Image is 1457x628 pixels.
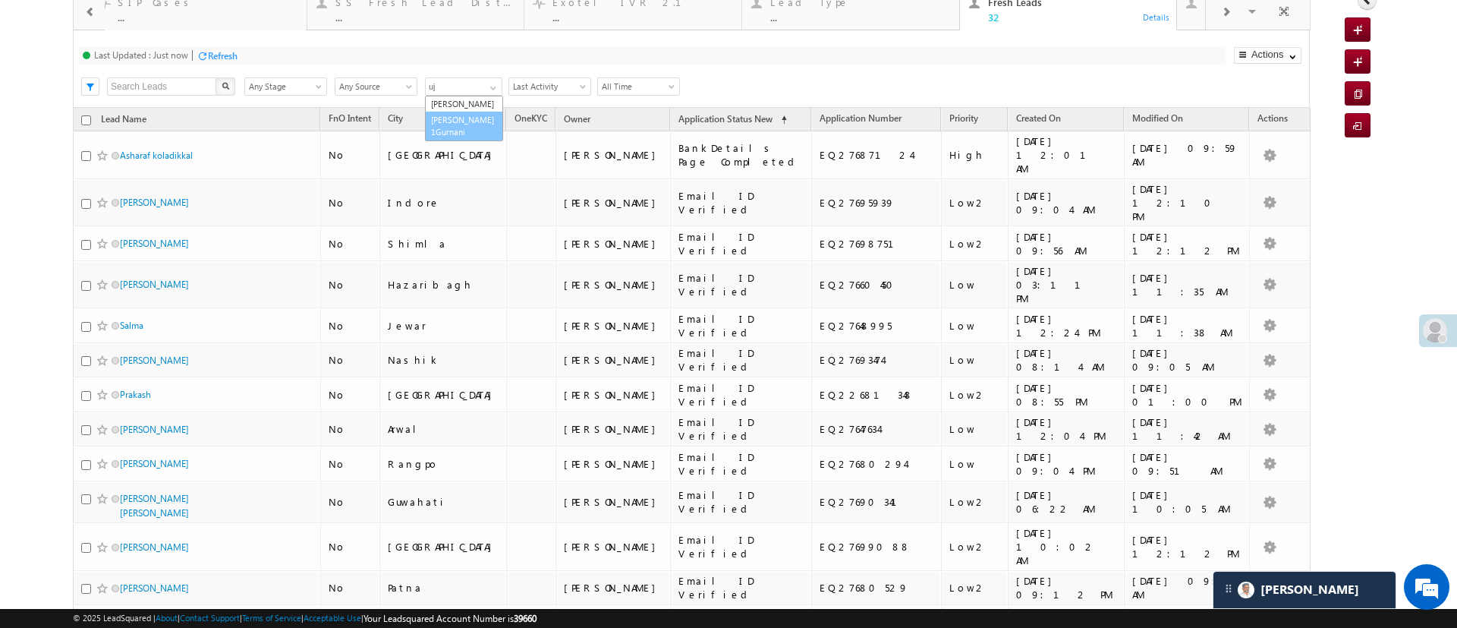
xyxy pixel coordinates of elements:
div: ... [552,11,732,23]
span: Your Leadsquared Account Number is [363,613,537,624]
span: Modified On [1132,112,1183,124]
a: Contact Support [180,613,240,623]
div: No [329,237,373,251]
div: Guwahati [388,495,499,509]
div: EQ27693474 [820,353,934,367]
div: Low2 [949,495,1001,509]
div: [GEOGRAPHIC_DATA] [388,388,499,402]
div: Last Updated : Just now [94,49,188,61]
span: Priority [949,112,978,124]
div: ... [770,11,950,23]
div: [DATE] 09:59 AM [1132,141,1242,169]
div: Low2 [949,581,1001,595]
div: No [329,388,373,402]
div: [PERSON_NAME] [564,495,663,509]
img: carter-drag [1223,582,1235,595]
div: [DATE] 12:24 PM [1016,312,1118,339]
input: Type to Search [425,77,502,96]
em: Start Chat [206,468,275,488]
a: [PERSON_NAME] 1Gurnani [425,112,503,141]
div: [DATE] 03:11 PM [1016,264,1118,305]
div: [DATE] 11:42 AM [1132,415,1242,443]
div: Email ID Verified [678,574,805,601]
div: [DATE] 08:55 PM [1016,381,1118,409]
span: Any Stage [245,80,322,93]
div: EQ22681348 [820,388,934,402]
div: [PERSON_NAME] [564,196,663,210]
div: No [329,457,373,471]
span: City [388,112,403,124]
a: Acceptable Use [304,613,361,623]
a: [PERSON_NAME] [PERSON_NAME] [120,493,189,519]
span: 39660 [514,613,537,624]
div: Nashik [388,353,499,367]
a: Application Status New (sorted ascending) [671,110,795,130]
span: Carter [1260,582,1359,597]
div: No [329,319,373,333]
div: EQ27660450 [820,278,934,292]
div: EQ27687124 [820,148,934,162]
div: Low2 [949,237,1001,251]
a: [PERSON_NAME] [120,541,189,553]
div: Hazaribagh [388,278,499,292]
div: Rangpo [388,457,499,471]
div: Chat with us now [79,80,255,99]
div: [DATE] 09:51 AM [1132,450,1242,478]
div: [PERSON_NAME] [564,581,663,595]
a: Terms of Service [242,613,301,623]
a: All Time [597,77,680,96]
span: All Time [598,80,675,93]
div: 32 [988,11,1168,23]
div: Email ID Verified [678,346,805,374]
div: [DATE] 09:04 AM [1016,189,1118,216]
a: Modified On [1125,110,1191,130]
div: [PERSON_NAME] [564,422,663,436]
div: EQ27699088 [820,540,934,554]
div: [DATE] 09:56 AM [1016,230,1118,257]
span: Actions [1250,110,1295,130]
div: [GEOGRAPHIC_DATA] [388,148,499,162]
div: [DATE] 12:10 PM [1132,182,1242,223]
a: [PERSON_NAME] [120,424,189,435]
a: [PERSON_NAME] [426,96,502,112]
div: No [329,278,373,292]
div: [DATE] 08:14 AM [1016,346,1118,374]
a: Application Number [812,110,909,130]
div: EQ27680529 [820,581,934,595]
div: No [329,353,373,367]
img: Search [222,82,229,90]
div: Low2 [949,540,1001,554]
div: [DATE] 11:38 AM [1132,312,1242,339]
div: [PERSON_NAME] [564,237,663,251]
div: EQ27695939 [820,196,934,210]
div: EQ27647634 [820,422,934,436]
div: [DATE] 10:02 AM [1016,526,1118,567]
div: Email ID Verified [678,488,805,516]
div: Email ID Verified [678,189,805,216]
div: Minimize live chat window [249,8,285,44]
span: OneKYC [515,112,547,124]
div: EQ27698751 [820,237,934,251]
span: Last Activity [509,80,586,93]
div: carter-dragCarter[PERSON_NAME] [1213,571,1396,609]
a: Priority [942,110,986,130]
textarea: Type your message and hit 'Enter' [20,140,277,455]
div: [DATE] 10:05 AM [1132,488,1242,516]
div: [DATE] 09:04 PM [1016,450,1118,478]
span: Application Number [820,112,902,124]
div: Low [949,353,1001,367]
div: Email ID Verified [678,381,805,409]
div: [PERSON_NAME] [564,540,663,554]
div: Shimla [388,237,499,251]
div: Patna [388,581,499,595]
div: Low [949,422,1001,436]
div: Indore [388,196,499,210]
div: Arwal [388,422,499,436]
span: © 2025 LeadSquared | | | | | [73,611,537,626]
div: Low [949,457,1001,471]
div: [DATE] 06:22 AM [1016,488,1118,516]
a: Show All Items [482,78,501,93]
div: Low2 [949,388,1001,402]
span: Any Source [335,80,412,93]
span: Owner [564,113,590,125]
